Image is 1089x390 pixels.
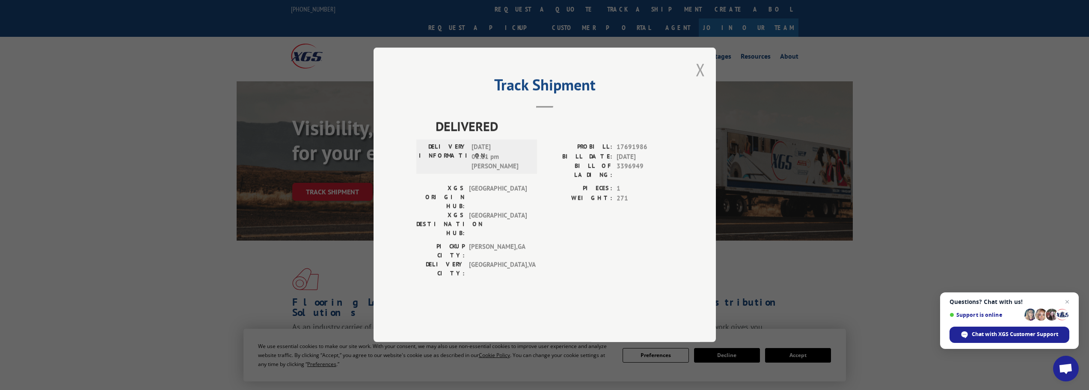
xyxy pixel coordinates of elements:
[416,79,673,95] h2: Track Shipment
[972,330,1058,338] span: Chat with XGS Customer Support
[416,260,465,278] label: DELIVERY CITY:
[617,143,673,152] span: 17691986
[617,184,673,194] span: 1
[416,242,465,260] label: PICKUP CITY:
[1053,356,1079,381] div: Open chat
[545,143,612,152] label: PROBILL:
[617,152,673,162] span: [DATE]
[617,194,673,203] span: 271
[436,117,673,136] span: DELIVERED
[545,162,612,180] label: BILL OF LADING:
[950,312,1021,318] span: Support is online
[617,162,673,180] span: 3396949
[469,184,527,211] span: [GEOGRAPHIC_DATA]
[469,242,527,260] span: [PERSON_NAME] , GA
[416,184,465,211] label: XGS ORIGIN HUB:
[950,327,1069,343] div: Chat with XGS Customer Support
[469,260,527,278] span: [GEOGRAPHIC_DATA] , VA
[950,298,1069,305] span: Questions? Chat with us!
[545,184,612,194] label: PIECES:
[545,152,612,162] label: BILL DATE:
[419,143,467,172] label: DELIVERY INFORMATION:
[472,143,529,172] span: [DATE] 01:11 pm [PERSON_NAME]
[416,211,465,238] label: XGS DESTINATION HUB:
[545,194,612,203] label: WEIGHT:
[696,58,705,81] button: Close modal
[1062,297,1072,307] span: Close chat
[469,211,527,238] span: [GEOGRAPHIC_DATA]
